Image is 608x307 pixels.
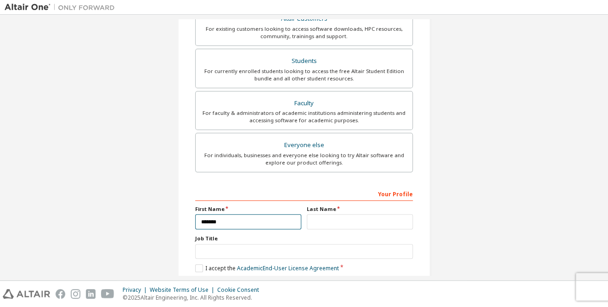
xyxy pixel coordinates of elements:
img: instagram.svg [71,289,80,299]
div: Everyone else [201,139,407,152]
img: linkedin.svg [86,289,96,299]
label: Job Title [195,235,413,242]
label: I accept the [195,264,339,272]
a: Academic End-User License Agreement [237,264,339,272]
label: Last Name [307,205,413,213]
img: youtube.svg [101,289,114,299]
img: altair_logo.svg [3,289,50,299]
div: For individuals, businesses and everyone else looking to try Altair software and explore our prod... [201,152,407,166]
div: Faculty [201,97,407,110]
div: For currently enrolled students looking to access the free Altair Student Edition bundle and all ... [201,68,407,82]
div: Your Profile [195,186,413,201]
img: facebook.svg [56,289,65,299]
p: © 2025 Altair Engineering, Inc. All Rights Reserved. [123,294,265,301]
div: For existing customers looking to access software downloads, HPC resources, community, trainings ... [201,25,407,40]
div: Cookie Consent [217,286,265,294]
div: For faculty & administrators of academic institutions administering students and accessing softwa... [201,109,407,124]
div: Students [201,55,407,68]
div: Website Terms of Use [150,286,217,294]
img: Altair One [5,3,119,12]
div: Privacy [123,286,150,294]
label: First Name [195,205,301,213]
